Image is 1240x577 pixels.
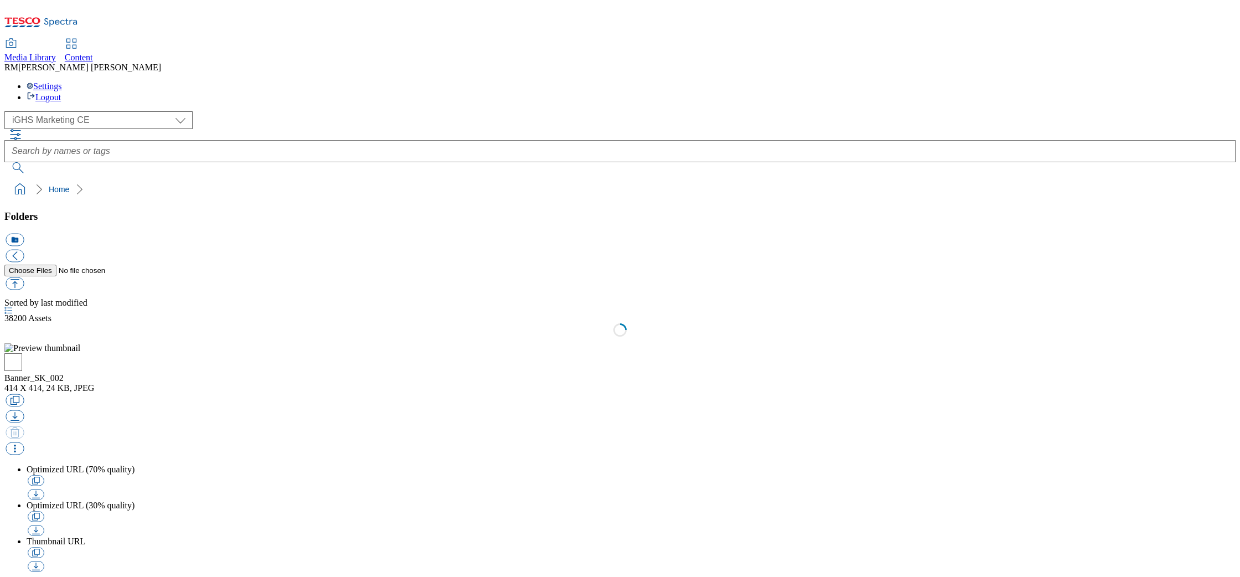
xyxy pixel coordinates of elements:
span: RM [4,63,18,72]
span: 38200 [4,313,28,323]
span: Sorted by last modified [4,298,87,307]
span: Optimized URL (30% quality) [27,501,135,510]
h3: Folders [4,210,1236,223]
span: Optimized URL (70% quality) [27,465,135,474]
span: Assets [4,313,51,323]
span: Media Library [4,53,56,62]
span: [PERSON_NAME] [PERSON_NAME] [18,63,161,72]
div: Banner_SK_002 [4,373,1236,383]
div: 414 X 414, 24 KB, JPEG [4,383,1236,393]
span: Content [65,53,93,62]
a: Home [49,185,69,194]
input: Search by names or tags [4,140,1236,162]
img: Preview thumbnail [4,343,80,353]
a: home [11,181,29,198]
a: Content [65,39,93,63]
a: Media Library [4,39,56,63]
nav: breadcrumb [4,179,1236,200]
a: Logout [27,92,61,102]
span: Thumbnail URL [27,537,85,546]
a: Settings [27,81,62,91]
